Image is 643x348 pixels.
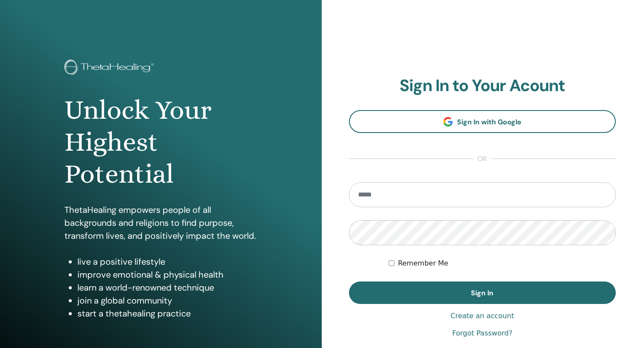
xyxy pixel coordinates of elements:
p: ThetaHealing empowers people of all backgrounds and religions to find purpose, transform lives, a... [64,203,257,242]
a: Sign In with Google [349,110,616,133]
label: Remember Me [398,258,448,269]
li: live a positive lifestyle [77,255,257,268]
span: Sign In [471,288,493,297]
button: Sign In [349,282,616,304]
li: improve emotional & physical health [77,268,257,281]
h1: Unlock Your Highest Potential [64,94,257,190]
a: Create an account [451,311,514,321]
div: Keep me authenticated indefinitely or until I manually logout [389,258,616,269]
span: or [473,154,491,164]
a: Forgot Password? [452,328,512,339]
li: start a thetahealing practice [77,307,257,320]
li: join a global community [77,294,257,307]
h2: Sign In to Your Acount [349,76,616,96]
span: Sign In with Google [457,117,521,127]
li: learn a world-renowned technique [77,281,257,294]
